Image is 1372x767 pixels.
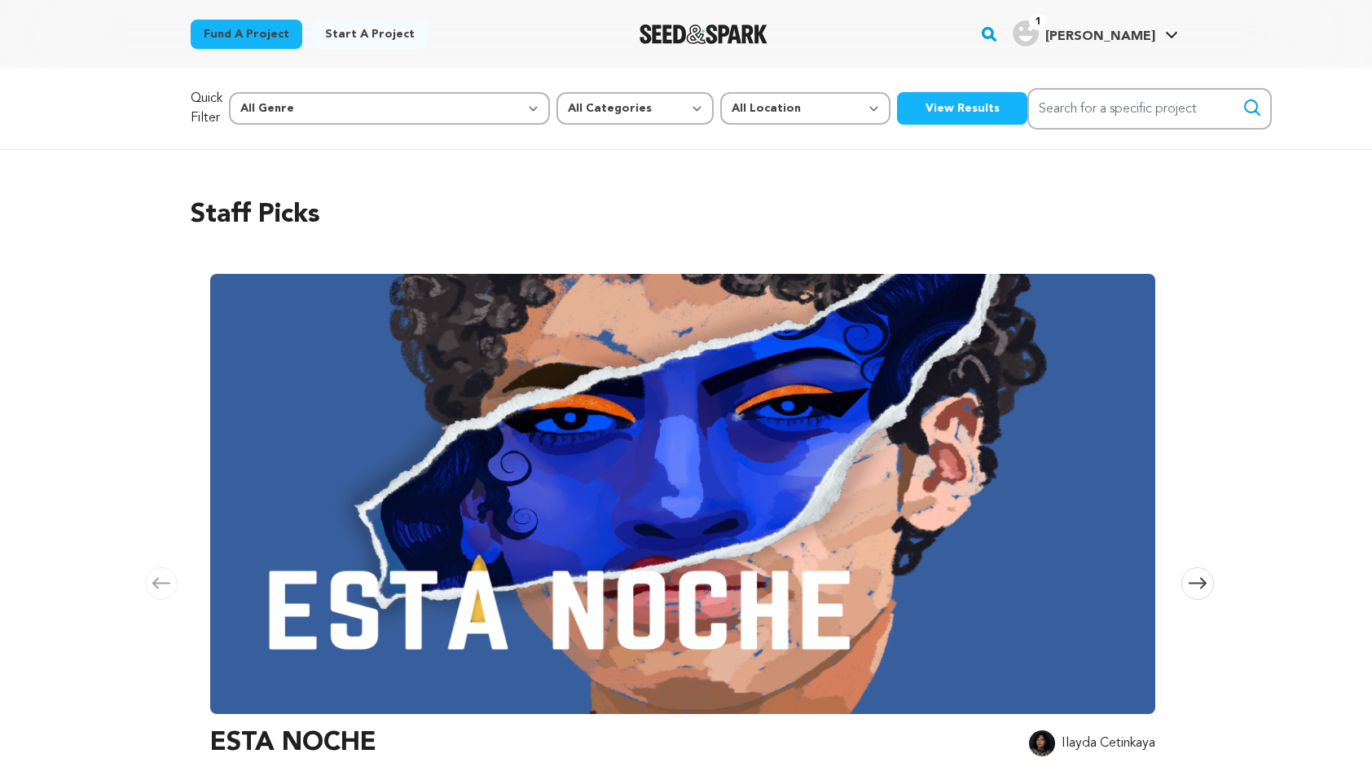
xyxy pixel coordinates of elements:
span: Gianni N.'s Profile [1009,17,1181,51]
img: 2560246e7f205256.jpg [1029,730,1055,756]
div: Gianni N.'s Profile [1013,20,1155,46]
h2: Staff Picks [191,196,1181,235]
span: [PERSON_NAME] [1045,30,1155,43]
button: View Results [897,92,1027,125]
img: Seed&Spark Logo Dark Mode [640,24,767,44]
img: user.png [1013,20,1039,46]
a: Gianni N.'s Profile [1009,17,1181,46]
input: Search for a specific project [1027,88,1272,130]
p: Quick Filter [191,89,222,128]
p: Ilayda Cetinkaya [1062,734,1155,753]
a: Start a project [312,20,428,49]
a: Seed&Spark Homepage [640,24,767,44]
a: Fund a project [191,20,302,49]
h3: ESTA NOCHE [210,724,376,763]
span: 1 [1029,14,1048,30]
img: ESTA NOCHE image [210,274,1155,714]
